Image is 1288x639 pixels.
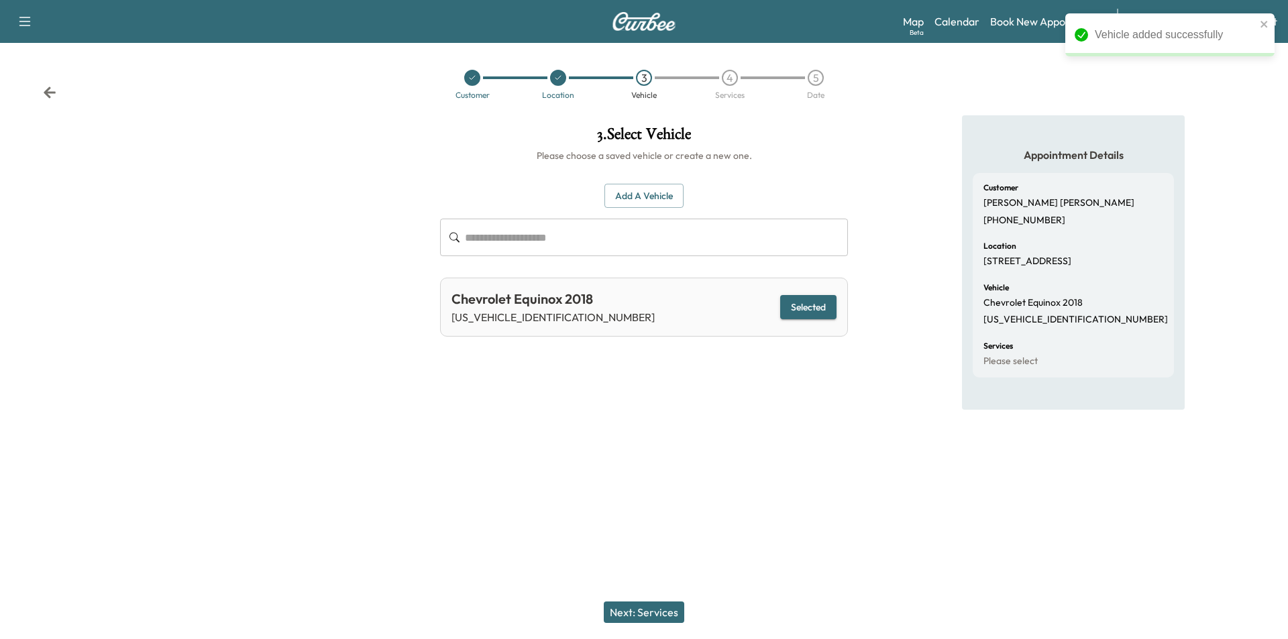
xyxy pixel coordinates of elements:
img: Curbee Logo [612,12,676,31]
p: Please select [983,355,1038,367]
button: Next: Services [604,601,684,623]
div: Back [43,86,56,99]
p: [PERSON_NAME] [PERSON_NAME] [983,197,1134,209]
div: Services [715,91,745,99]
a: MapBeta [903,13,924,30]
h6: Please choose a saved vehicle or create a new one. [440,149,848,162]
div: Chevrolet Equinox 2018 [451,289,655,309]
a: Book New Appointment [990,13,1104,30]
h6: Location [983,242,1016,250]
p: Chevrolet Equinox 2018 [983,297,1083,309]
div: 3 [636,70,652,86]
div: Vehicle [631,91,657,99]
button: Selected [780,295,837,320]
div: Vehicle added successfully [1095,27,1256,43]
p: [STREET_ADDRESS] [983,255,1071,268]
p: [US_VEHICLE_IDENTIFICATION_NUMBER] [451,309,655,325]
div: 5 [808,70,824,86]
button: close [1260,19,1269,30]
h6: Customer [983,184,1018,192]
a: Calendar [934,13,979,30]
div: Customer [455,91,490,99]
div: Beta [910,27,924,38]
div: 4 [722,70,738,86]
div: Location [542,91,574,99]
h6: Vehicle [983,284,1009,292]
p: [US_VEHICLE_IDENTIFICATION_NUMBER] [983,314,1168,326]
div: Date [807,91,824,99]
h1: 3 . Select Vehicle [440,126,848,149]
h6: Services [983,342,1013,350]
button: Add a Vehicle [604,184,684,209]
p: [PHONE_NUMBER] [983,215,1065,227]
h5: Appointment Details [973,148,1174,162]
